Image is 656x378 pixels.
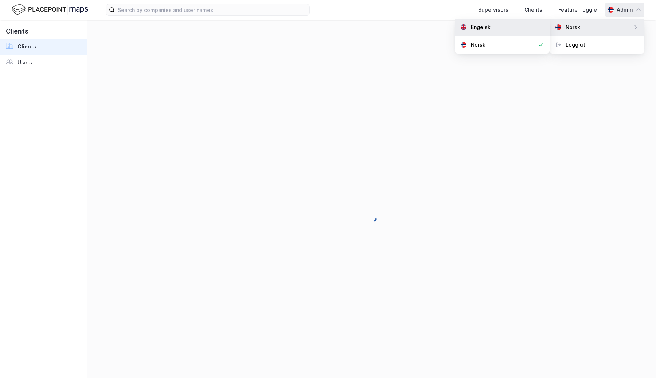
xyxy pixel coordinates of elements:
[620,343,656,378] iframe: Chat Widget
[12,3,88,16] img: logo.f888ab2527a4732fd821a326f86c7f29.svg
[17,42,36,51] div: Clients
[17,58,32,67] div: Users
[524,5,542,14] div: Clients
[478,5,508,14] div: Supervisors
[617,5,633,14] div: Admin
[566,40,585,49] div: Logg ut
[115,4,309,15] input: Search by companies and user names
[471,40,485,49] div: Norsk
[558,5,597,14] div: Feature Toggle
[566,23,580,32] div: Norsk
[471,23,491,32] div: Engelsk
